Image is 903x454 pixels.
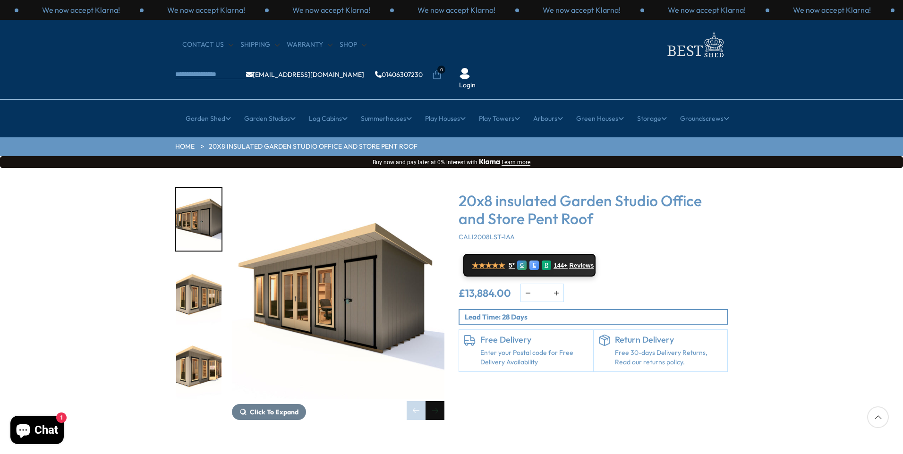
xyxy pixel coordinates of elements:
a: Summerhouses [361,107,412,130]
a: Play Towers [479,107,520,130]
p: Free 30-days Delivery Returns, Read our returns policy. [615,348,723,367]
img: CaliStorageLH20x8_9b24f8ba-3d68-4294-a5ec-0edb2ad4a427_200x200.jpg [176,262,221,325]
div: E [529,261,539,270]
a: Shipping [240,40,280,50]
p: We now accept Klarna! [167,5,245,15]
inbox-online-store-chat: Shopify online store chat [8,416,67,446]
div: 1 / 8 [175,187,222,252]
div: Previous slide [407,401,426,420]
a: CONTACT US [182,40,233,50]
ins: £13,884.00 [459,288,511,298]
img: 20x8 insulated Garden Studio Office and Store Pent Roof - Best Shed [232,187,444,399]
div: 1 / 3 [519,5,644,15]
a: HOME [175,142,195,151]
span: ★★★★★ [472,261,505,270]
a: Enter your Postal code for Free Delivery Availability [480,348,588,367]
div: 2 / 8 [175,261,222,326]
a: Garden Shed [186,107,231,130]
a: ★★★★★ 5* G E R 144+ Reviews [463,254,596,277]
h3: 20x8 insulated Garden Studio Office and Store Pent Roof [459,192,728,228]
p: We now accept Klarna! [543,5,621,15]
h6: Return Delivery [615,335,723,345]
a: Play Houses [425,107,466,130]
p: We now accept Klarna! [292,5,370,15]
div: 2 / 3 [269,5,394,15]
a: 20x8 insulated Garden Studio Office and Store Pent Roof [209,142,417,151]
div: G [517,261,527,270]
a: Storage [637,107,667,130]
p: We now accept Klarna! [417,5,495,15]
div: 1 / 8 [232,187,444,420]
a: Garden Studios [244,107,296,130]
div: Next slide [426,401,444,420]
div: 2 / 3 [644,5,769,15]
span: Click To Expand [250,408,298,416]
span: 0 [437,66,445,74]
p: Lead Time: 28 Days [465,312,727,322]
div: 3 / 3 [769,5,894,15]
p: We now accept Klarna! [42,5,120,15]
a: Log Cabins [309,107,348,130]
a: 0 [432,70,442,80]
div: 3 / 3 [18,5,144,15]
a: Green Houses [576,107,624,130]
a: Login [459,81,476,90]
a: Arbours [533,107,563,130]
a: Warranty [287,40,332,50]
h6: Free Delivery [480,335,588,345]
a: 01406307230 [375,71,423,78]
span: 144+ [554,262,567,269]
img: User Icon [459,68,470,79]
span: Reviews [570,262,594,269]
div: R [542,261,551,270]
a: Groundscrews [680,107,729,130]
p: We now accept Klarna! [668,5,746,15]
a: Shop [340,40,366,50]
button: Click To Expand [232,404,306,420]
div: 3 / 3 [394,5,519,15]
img: CaliStorageLHajar20x8_002ebfa0-e1e2-498b-b9d5-2e96b839b15f_200x200.jpg [176,336,221,398]
img: logo [662,29,728,60]
a: [EMAIL_ADDRESS][DOMAIN_NAME] [246,71,364,78]
div: 1 / 3 [144,5,269,15]
span: CALI2008LST-1AA [459,233,515,241]
div: 3 / 8 [175,335,222,399]
img: CaliStorageRH20x8_6a129497-c0d7-4ad0-a0b1-d4c3bd902bf5_200x200.jpg [176,188,221,251]
p: We now accept Klarna! [793,5,871,15]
